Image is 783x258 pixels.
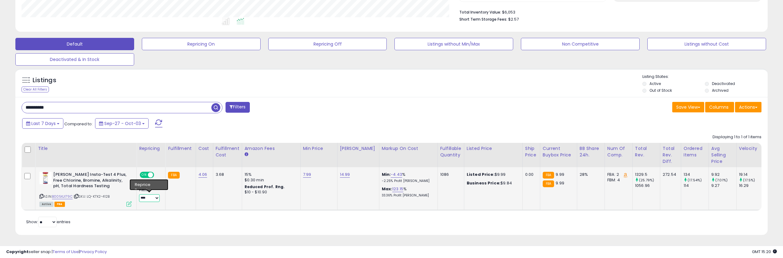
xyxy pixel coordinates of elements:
[543,172,554,179] small: FBA
[303,145,335,152] div: Min Price
[459,17,507,22] b: Short Term Storage Fees:
[139,188,161,202] div: Preset:
[198,171,207,178] a: 4.06
[739,145,761,152] div: Velocity
[688,178,702,183] small: (17.54%)
[64,121,93,127] span: Compared to:
[743,178,755,183] small: (17.5%)
[104,120,141,127] span: Sep-27 - Oct-03
[382,171,391,177] b: Min:
[245,184,285,189] b: Reduced Prof. Rng.
[394,38,513,50] button: Listings without Min/Max
[31,120,56,127] span: Last 7 Days
[142,38,261,50] button: Repricing On
[39,172,52,184] img: 414fLAjRxWL._SL40_.jpg
[580,172,600,177] div: 28%
[168,145,193,152] div: Fulfillment
[709,104,729,110] span: Columns
[153,172,163,178] span: OFF
[382,186,433,198] div: %
[752,249,777,255] span: 2025-10-11 15:20 GMT
[245,190,296,195] div: $10 - $10.90
[226,102,250,113] button: Filters
[268,38,387,50] button: Repricing Off
[649,88,672,93] label: Out of Stock
[168,172,179,179] small: FBA
[95,118,149,129] button: Sep-27 - Oct-03
[459,8,757,15] li: $6,053
[6,249,107,255] div: seller snap | |
[80,249,107,255] a: Privacy Policy
[33,76,56,85] h5: Listings
[216,172,237,177] div: 3.68
[739,172,764,177] div: 19.14
[245,152,248,157] small: Amazon Fees.
[735,102,761,112] button: Actions
[525,145,537,158] div: Ship Price
[684,145,706,158] div: Ordered Items
[467,145,520,152] div: Listed Price
[649,81,661,86] label: Active
[391,171,402,178] a: -4.43
[508,16,519,22] span: $2.57
[556,180,564,186] span: 9.99
[39,202,54,207] span: All listings currently available for purchase on Amazon
[54,202,65,207] span: FBA
[639,178,654,183] small: (25.79%)
[715,178,728,183] small: (7.01%)
[245,145,298,152] div: Amazon Fees
[525,172,535,177] div: 0.00
[672,102,704,112] button: Save View
[303,171,311,178] a: 7.99
[382,145,435,152] div: Markup on Cost
[607,172,628,177] div: FBA: 2
[379,143,437,167] th: The percentage added to the cost of goods (COGS) that forms the calculator for Min & Max prices.
[543,180,554,187] small: FBA
[382,186,393,192] b: Max:
[739,183,764,188] div: 16.29
[635,145,657,158] div: Total Rev.
[580,145,602,158] div: BB Share 24h.
[705,102,734,112] button: Columns
[53,249,79,255] a: Terms of Use
[74,194,110,199] span: | SKU: LQ-K7X2-412B
[642,74,768,80] p: Listing States:
[521,38,640,50] button: Non Competitive
[467,180,518,186] div: $9.84
[382,179,433,183] p: -2.25% Profit [PERSON_NAME]
[684,183,709,188] div: 114
[245,177,296,183] div: $0.30 min
[467,171,495,177] b: Listed Price:
[712,81,735,86] label: Deactivated
[139,145,163,152] div: Repricing
[38,145,134,152] div: Title
[340,171,350,178] a: 14.99
[711,172,736,177] div: 9.92
[392,186,403,192] a: 123.15
[15,38,134,50] button: Default
[440,172,459,177] div: 1086
[382,172,433,183] div: %
[663,172,676,177] div: 272.54
[15,53,134,66] button: Deactivated & In Stock
[340,145,377,152] div: [PERSON_NAME]
[26,219,70,225] span: Show: entries
[6,249,29,255] strong: Copyright
[607,177,628,183] div: FBM: 4
[467,180,501,186] b: Business Price:
[139,181,161,187] div: Amazon AI
[712,88,729,93] label: Archived
[635,172,660,177] div: 1329.5
[467,172,518,177] div: $9.99
[556,171,564,177] span: 9.99
[663,145,678,165] div: Total Rev. Diff.
[459,10,501,15] b: Total Inventory Value:
[52,194,73,199] a: B005KJI79C
[711,145,734,165] div: Avg Selling Price
[53,172,128,191] b: [PERSON_NAME] Insta-Test 4 Plus, Free Chlorine, Bromine, Alkalinity, pH, Total Hardness Testing
[22,87,49,92] div: Clear All Filters
[22,118,63,129] button: Last 7 Days
[543,145,574,158] div: Current Buybox Price
[140,172,148,178] span: ON
[245,172,296,177] div: 15%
